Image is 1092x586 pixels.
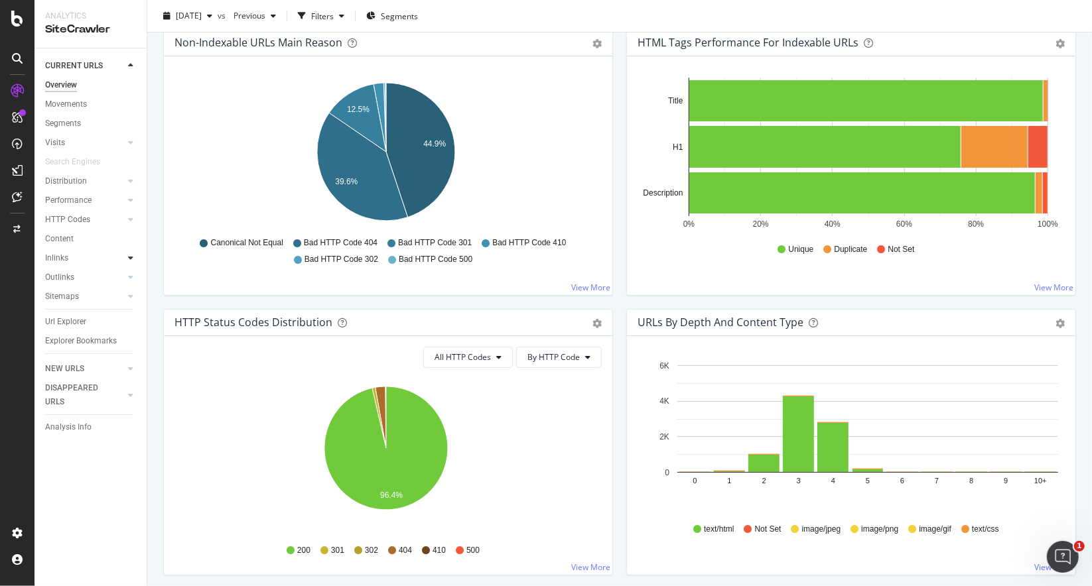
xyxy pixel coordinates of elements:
[380,491,403,500] text: 96.4%
[45,381,112,409] div: DISAPPEARED URLS
[218,10,228,21] span: vs
[1074,541,1085,552] span: 1
[45,381,124,409] a: DISAPPEARED URLS
[802,524,841,535] span: image/jpeg
[834,244,867,255] span: Duplicate
[423,139,446,148] text: 44.9%
[1047,541,1079,573] iframe: Intercom live chat
[45,174,87,188] div: Distribution
[45,334,137,348] a: Explorer Bookmarks
[527,351,580,363] span: By HTTP Code
[174,379,598,532] svg: A chart.
[935,477,939,485] text: 7
[516,347,602,368] button: By HTTP Code
[638,36,858,49] div: HTML Tags Performance for Indexable URLs
[668,96,683,105] text: Title
[311,10,334,21] div: Filters
[228,5,281,27] button: Previous
[399,545,412,556] span: 404
[45,117,81,131] div: Segments
[45,270,124,284] a: Outlinks
[638,78,1061,231] svg: A chart.
[673,143,683,152] text: H1
[45,11,136,22] div: Analytics
[900,477,904,485] text: 6
[45,194,124,207] a: Performance
[331,545,344,556] span: 301
[45,270,74,284] div: Outlinks
[45,334,117,348] div: Explorer Bookmarks
[45,290,124,304] a: Sitemaps
[919,524,951,535] span: image/gif
[797,477,801,485] text: 3
[592,39,602,48] div: gear
[788,244,813,255] span: Unique
[398,237,472,249] span: Bad HTTP Code 301
[45,97,87,111] div: Movements
[693,477,697,485] text: 0
[45,174,124,188] a: Distribution
[297,545,310,556] span: 200
[174,316,332,329] div: HTTP Status Codes Distribution
[347,105,370,114] text: 12.5%
[643,188,683,198] text: Description
[831,477,835,485] text: 4
[45,362,124,376] a: NEW URLS
[659,432,669,441] text: 2K
[423,347,513,368] button: All HTTP Codes
[825,219,841,229] text: 40%
[361,5,423,27] button: Segments
[45,22,136,37] div: SiteCrawler
[45,420,137,434] a: Analysis Info
[1038,219,1058,229] text: 100%
[45,362,84,376] div: NEW URLS
[866,477,870,485] text: 5
[683,219,695,229] text: 0%
[45,136,65,150] div: Visits
[972,524,999,535] span: text/css
[174,36,342,49] div: Non-Indexable URLs Main Reason
[755,524,782,535] span: Not Set
[638,357,1061,511] div: A chart.
[45,117,137,131] a: Segments
[704,524,734,535] span: text/html
[45,59,103,73] div: CURRENT URLS
[174,78,598,231] svg: A chart.
[45,136,124,150] a: Visits
[176,10,202,21] span: 2025 Sep. 9th
[45,290,79,304] div: Sitemaps
[45,315,86,329] div: Url Explorer
[45,232,74,246] div: Content
[659,396,669,406] text: 4K
[1056,39,1065,48] div: gear
[1056,319,1065,328] div: gear
[45,194,92,207] div: Performance
[1004,477,1008,485] text: 9
[305,254,378,265] span: Bad HTTP Code 302
[45,251,124,265] a: Inlinks
[888,244,915,255] span: Not Set
[762,477,766,485] text: 2
[45,78,77,92] div: Overview
[638,316,803,329] div: URLs by Depth and Content Type
[968,219,984,229] text: 80%
[753,219,769,229] text: 20%
[399,254,472,265] span: Bad HTTP Code 500
[45,251,68,265] div: Inlinks
[211,237,283,249] span: Canonical Not Equal
[45,78,137,92] a: Overview
[293,5,350,27] button: Filters
[492,237,566,249] span: Bad HTTP Code 410
[365,545,378,556] span: 302
[45,232,137,246] a: Content
[969,477,973,485] text: 8
[659,361,669,371] text: 6K
[1034,282,1073,293] a: View More
[45,155,113,169] a: Search Engines
[435,351,491,363] span: All HTTP Codes
[1034,561,1073,573] a: View More
[304,237,377,249] span: Bad HTTP Code 404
